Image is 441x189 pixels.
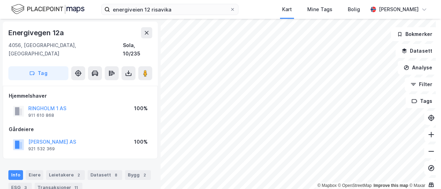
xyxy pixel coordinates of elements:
div: Bygg [125,170,151,180]
div: 921 532 369 [28,146,55,152]
button: Datasett [396,44,438,58]
div: Sola, 10/235 [123,41,152,58]
div: Eiere [26,170,43,180]
div: Info [8,170,23,180]
button: Tags [406,94,438,108]
a: Mapbox [317,183,337,188]
div: Gårdeiere [9,125,152,134]
div: Bolig [348,5,360,14]
button: Filter [405,77,438,91]
div: 2 [141,172,148,179]
div: Kart [282,5,292,14]
input: Søk på adresse, matrikkel, gårdeiere, leietakere eller personer [110,4,230,15]
button: Bokmerker [391,27,438,41]
div: Datasett [88,170,122,180]
img: logo.f888ab2527a4732fd821a326f86c7f29.svg [11,3,84,15]
div: 100% [134,138,148,146]
div: Leietakere [46,170,85,180]
div: Hjemmelshaver [9,92,152,100]
div: 4056, [GEOGRAPHIC_DATA], [GEOGRAPHIC_DATA] [8,41,123,58]
div: Energivegen 12a [8,27,65,38]
div: 911 610 868 [28,113,54,118]
a: Improve this map [374,183,408,188]
div: [PERSON_NAME] [379,5,419,14]
iframe: Chat Widget [406,156,441,189]
a: OpenStreetMap [338,183,372,188]
div: 100% [134,104,148,113]
button: Analyse [398,61,438,75]
button: Tag [8,66,68,80]
div: Mine Tags [307,5,332,14]
div: 8 [112,172,119,179]
div: 2 [75,172,82,179]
